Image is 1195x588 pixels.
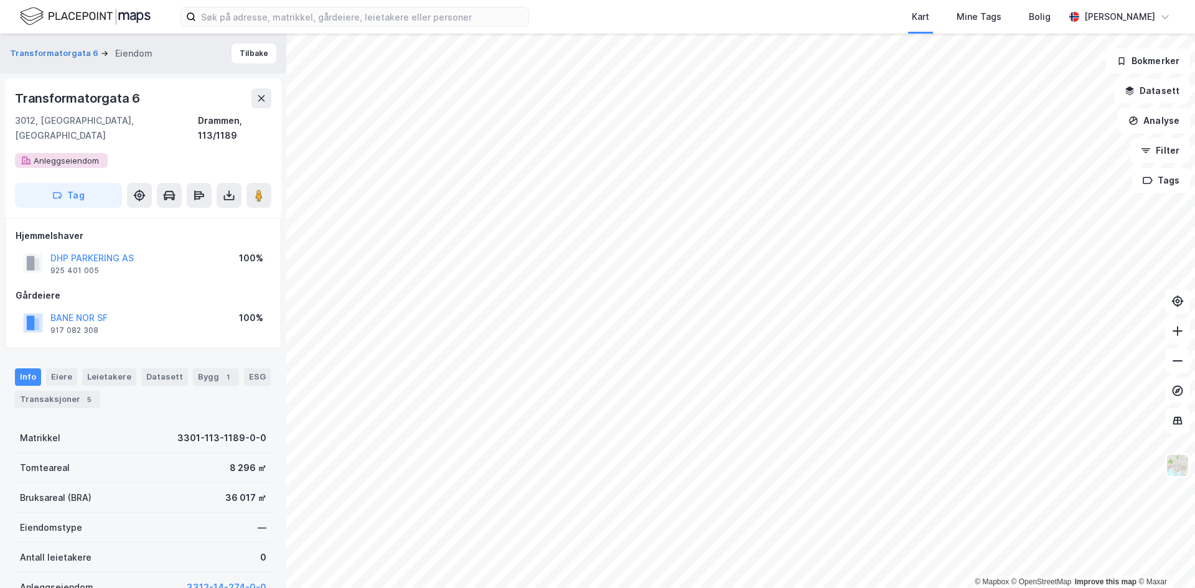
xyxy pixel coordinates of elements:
[1118,108,1190,133] button: Analyse
[193,368,239,386] div: Bygg
[20,550,91,565] div: Antall leietakere
[260,550,266,565] div: 0
[1106,49,1190,73] button: Bokmerker
[1114,78,1190,103] button: Datasett
[50,325,98,335] div: 917 082 308
[15,88,143,108] div: Transformatorgata 6
[10,47,101,60] button: Transformatorgata 6
[1075,577,1136,586] a: Improve this map
[225,490,266,505] div: 36 017 ㎡
[239,251,263,266] div: 100%
[115,46,152,61] div: Eiendom
[50,266,99,276] div: 925 401 005
[20,490,91,505] div: Bruksareal (BRA)
[46,368,77,386] div: Eiere
[20,460,70,475] div: Tomteareal
[1029,9,1051,24] div: Bolig
[258,520,266,535] div: —
[16,228,271,243] div: Hjemmelshaver
[15,368,41,386] div: Info
[1133,528,1195,588] div: Kontrollprogram for chat
[1166,454,1189,477] img: Z
[232,44,276,63] button: Tilbake
[1132,168,1190,193] button: Tags
[1084,9,1155,24] div: [PERSON_NAME]
[15,391,100,408] div: Transaksjoner
[15,113,198,143] div: 3012, [GEOGRAPHIC_DATA], [GEOGRAPHIC_DATA]
[912,9,929,24] div: Kart
[222,371,234,383] div: 1
[20,6,151,27] img: logo.f888ab2527a4732fd821a326f86c7f29.svg
[198,113,271,143] div: Drammen, 113/1189
[1133,528,1195,588] iframe: Chat Widget
[15,183,122,208] button: Tag
[1011,577,1072,586] a: OpenStreetMap
[141,368,188,386] div: Datasett
[244,368,271,386] div: ESG
[1130,138,1190,163] button: Filter
[196,7,528,26] input: Søk på adresse, matrikkel, gårdeiere, leietakere eller personer
[82,368,136,386] div: Leietakere
[16,288,271,303] div: Gårdeiere
[83,393,95,406] div: 5
[177,431,266,446] div: 3301-113-1189-0-0
[230,460,266,475] div: 8 296 ㎡
[20,431,60,446] div: Matrikkel
[975,577,1009,586] a: Mapbox
[957,9,1001,24] div: Mine Tags
[20,520,82,535] div: Eiendomstype
[239,310,263,325] div: 100%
